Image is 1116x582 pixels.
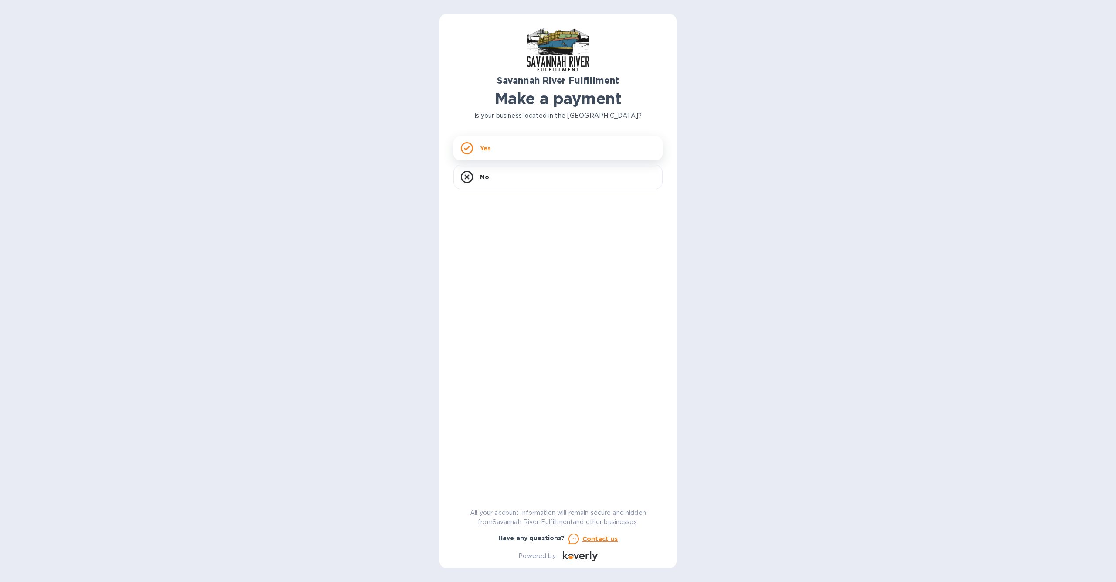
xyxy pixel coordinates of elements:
p: All your account information will remain secure and hidden from Savannah River Fulfillment and ot... [453,508,663,527]
p: Is your business located in the [GEOGRAPHIC_DATA]? [453,111,663,120]
b: Savannah River Fulfillment [497,75,619,86]
u: Contact us [582,535,618,542]
h1: Make a payment [453,89,663,108]
p: Yes [480,144,490,153]
p: No [480,173,489,181]
b: Have any questions? [498,534,565,541]
p: Powered by [518,551,555,561]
